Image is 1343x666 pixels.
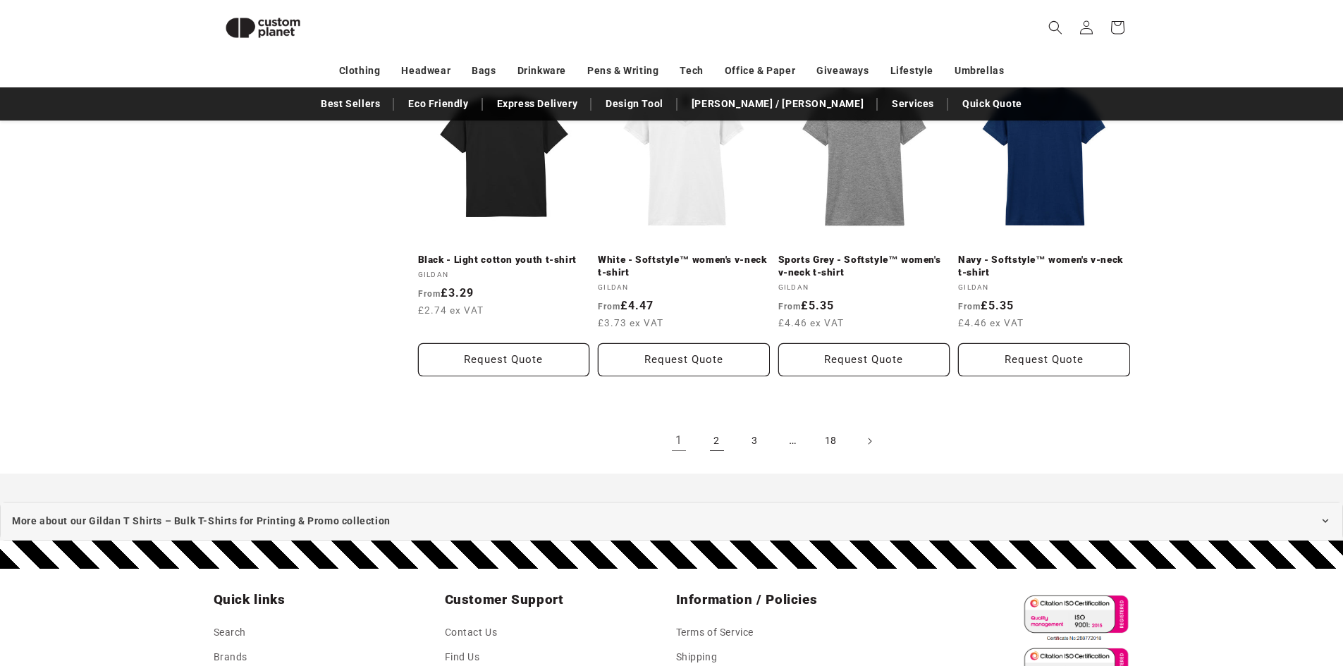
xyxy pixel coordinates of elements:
[418,254,590,266] a: Black - Light cotton youth t-shirt
[1108,514,1343,666] iframe: Chat Widget
[517,58,566,83] a: Drinkware
[214,624,247,645] a: Search
[1040,12,1071,43] summary: Search
[1018,591,1130,644] img: ISO 9001 Certified
[418,426,1130,457] nav: Pagination
[401,92,475,116] a: Eco Friendly
[490,92,585,116] a: Express Delivery
[472,58,496,83] a: Bags
[955,92,1029,116] a: Quick Quote
[958,254,1130,278] a: Navy - Softstyle™ women's v-neck t-shirt
[676,591,899,608] h2: Information / Policies
[885,92,941,116] a: Services
[778,343,950,376] button: Request Quote
[418,343,590,376] button: Request Quote
[587,58,658,83] a: Pens & Writing
[701,426,732,457] a: Page 2
[663,426,694,457] a: Page 1
[890,58,933,83] a: Lifestyle
[214,591,436,608] h2: Quick links
[339,58,381,83] a: Clothing
[955,58,1004,83] a: Umbrellas
[740,426,771,457] a: Page 3
[445,624,498,645] a: Contact Us
[816,58,869,83] a: Giveaways
[445,591,668,608] h2: Customer Support
[214,6,312,50] img: Custom Planet
[401,58,450,83] a: Headwear
[685,92,871,116] a: [PERSON_NAME] / [PERSON_NAME]
[598,254,770,278] a: White - Softstyle™ women's v-neck t-shirt
[598,343,770,376] button: Request Quote
[854,426,885,457] a: Next page
[725,58,795,83] a: Office & Paper
[676,624,754,645] a: Terms of Service
[958,343,1130,376] button: Request Quote
[778,254,950,278] a: Sports Grey - Softstyle™ women's v-neck t-shirt
[680,58,703,83] a: Tech
[314,92,387,116] a: Best Sellers
[778,426,809,457] span: …
[816,426,847,457] a: Page 18
[12,512,391,530] span: More about our Gildan T Shirts – Bulk T-Shirts for Printing & Promo collection
[599,92,670,116] a: Design Tool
